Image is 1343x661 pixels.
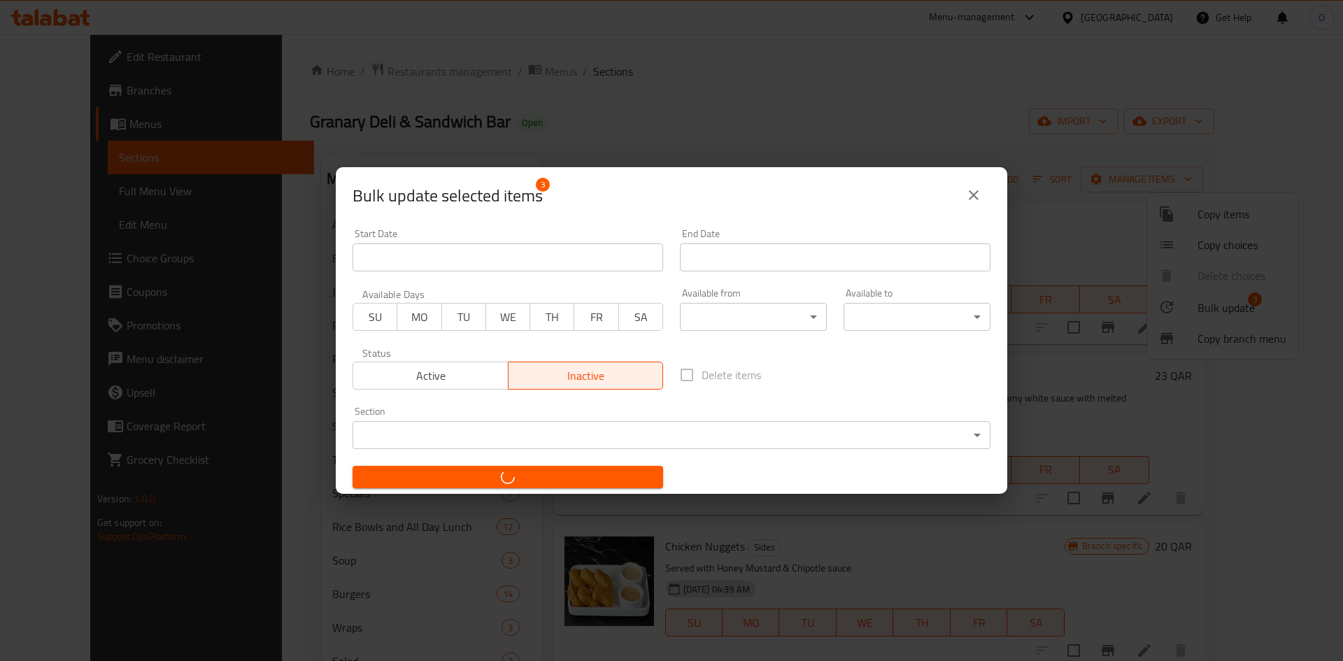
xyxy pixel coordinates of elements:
[844,303,990,331] div: ​
[536,178,550,192] span: 3
[536,307,569,327] span: TH
[574,303,618,331] button: FR
[359,307,392,327] span: SU
[508,362,664,390] button: Inactive
[625,307,658,327] span: SA
[353,303,397,331] button: SU
[353,185,543,207] span: Selected items count
[530,303,574,331] button: TH
[359,366,503,386] span: Active
[353,362,509,390] button: Active
[448,307,481,327] span: TU
[403,307,436,327] span: MO
[514,366,658,386] span: Inactive
[353,421,990,449] div: ​
[397,303,441,331] button: MO
[441,303,486,331] button: TU
[618,303,663,331] button: SA
[580,307,613,327] span: FR
[680,303,827,331] div: ​
[702,367,761,383] span: Delete items
[485,303,530,331] button: WE
[957,178,990,212] button: close
[492,307,525,327] span: WE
